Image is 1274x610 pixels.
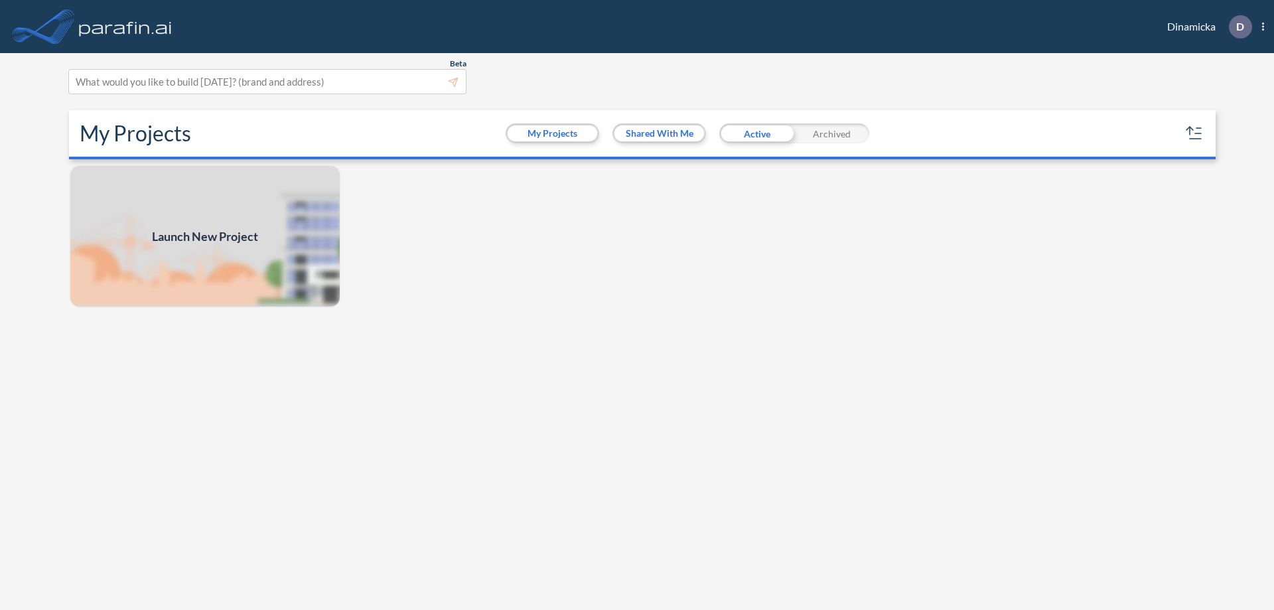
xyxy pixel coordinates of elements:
[76,13,175,40] img: logo
[80,121,191,146] h2: My Projects
[1236,21,1244,33] p: D
[1184,123,1205,144] button: sort
[69,165,341,308] a: Launch New Project
[794,123,869,143] div: Archived
[69,165,341,308] img: add
[508,125,597,141] button: My Projects
[614,125,704,141] button: Shared With Me
[450,58,466,69] span: Beta
[719,123,794,143] div: Active
[152,228,258,246] span: Launch New Project
[1147,15,1264,38] div: Dinamicka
